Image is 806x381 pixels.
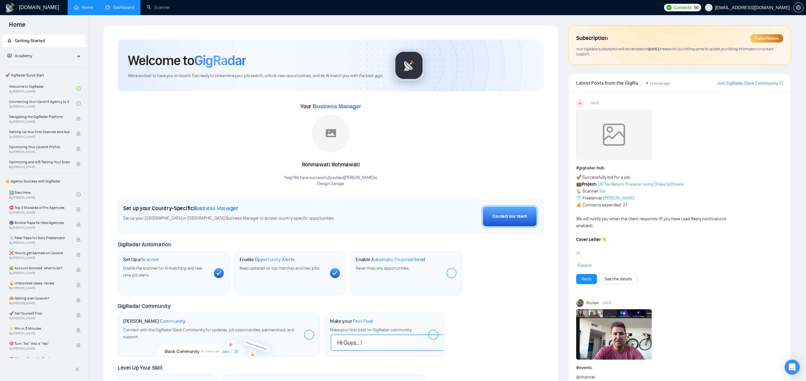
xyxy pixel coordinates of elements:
span: By [PERSON_NAME] [9,211,70,215]
a: Welcome to GigRadarBy[PERSON_NAME] [9,81,76,95]
span: By [PERSON_NAME] [9,165,70,169]
span: Latest Posts from the GigRadar Community [576,79,644,87]
div: Yaay! We have successfully added [PERSON_NAME] to [284,175,377,187]
span: Academy [15,53,32,59]
img: Korlan [576,299,584,307]
span: fund-projection-screen [7,53,12,58]
span: 🚀 Sell Yourself First [9,310,70,317]
img: placeholder.png [312,115,350,152]
span: 11 hours ago [650,81,670,86]
span: Navigating the GigRadar Platform [9,114,70,120]
span: Subscription [576,33,607,44]
span: By [PERSON_NAME] [9,226,70,230]
span: lock [76,268,81,272]
h1: Set Up a [123,256,159,263]
span: By [PERSON_NAME] [9,271,70,275]
a: setting [793,5,803,10]
img: slackcommunity-bg.png [158,328,279,356]
a: Tax [599,188,605,194]
span: ⛔ Top 3 Mistakes of Pro Agencies [9,205,70,211]
span: Make your first post on GigRadar community. [330,327,412,333]
span: lock [76,343,81,348]
a: Join GigRadar Slack Community [717,80,778,87]
span: Enable the scanner for AI matching and real-time job alerts. [123,266,203,278]
span: GigRadar Community [118,303,171,310]
span: check-circle [76,101,81,106]
span: Setting Up Your First Scanner and Auto-Bidder [9,129,70,135]
span: rocket [7,38,12,43]
span: Optimizing and A/B Testing Your Scanner for Better Results [9,159,70,165]
img: F09EM4TRGJF-image.png [576,309,652,360]
h1: Enable [240,256,295,263]
span: lock [76,132,81,136]
span: By [PERSON_NAME] [9,317,70,320]
span: By [PERSON_NAME] [9,332,70,335]
span: Level Up Your Skill [118,364,162,371]
a: 1️⃣ Start HereBy[PERSON_NAME] [9,188,76,201]
span: lock [76,238,81,242]
span: setting [794,5,803,10]
h1: Enable [356,256,425,263]
span: ❌ How to get banned on Upwork [9,250,70,256]
span: 🎯 Turn “No” into a “Yes” [9,340,70,347]
span: 🔓 Unblocked cases: review [9,280,70,286]
span: [DATE] [591,100,599,106]
span: By [PERSON_NAME] [9,286,70,290]
button: Reply [576,274,597,284]
span: check-circle [76,192,81,197]
a: Reply [582,276,592,283]
img: upwork-logo.png [667,5,672,10]
span: Never miss any opportunities. [356,266,409,271]
span: Home [4,20,31,33]
span: 💼 Always Close the Deal [9,356,70,362]
span: Expand [577,263,592,268]
span: Academy [7,53,32,59]
div: Open Intercom Messenger [785,360,800,375]
a: See the details [604,276,632,283]
span: By [PERSON_NAME] [9,150,70,154]
div: Contact our team [492,213,527,220]
span: Scanner [141,256,159,263]
li: Getting Started [2,35,86,47]
span: GigRadar Automation [118,241,171,248]
span: 56 [694,4,699,11]
span: By [PERSON_NAME] [9,256,70,260]
strong: Project: [582,182,597,187]
span: lock [76,328,81,333]
p: Design Garage . [284,181,377,187]
h1: Welcome to [128,52,246,69]
img: weqQh+iSagEgQAAAABJRU5ErkJggg== [576,109,652,160]
span: lock [76,207,81,212]
img: logo [5,3,15,13]
h1: Set up your Country-Specific [123,205,238,212]
button: Contact our team [481,205,538,228]
span: 👑 Agency Success with GigRadar [3,175,85,188]
a: searchScanner [147,5,170,10]
span: Your [300,103,361,110]
span: lock [76,298,81,302]
strong: Cover Letter 👇 [576,237,607,242]
span: Keep updated on top matches and new jobs. [240,266,321,271]
span: Opportunity Alerts [255,256,295,263]
span: First Post [353,318,373,324]
span: check-circle [76,86,81,91]
span: lock [76,222,81,227]
span: By [PERSON_NAME] [9,120,70,124]
span: lock [76,283,81,287]
span: Connect with the GigRadar Slack Community for updates, job opportunities, partnerships, and support. [123,327,294,339]
span: user [707,5,711,10]
span: 😭 Account blocked: what to do? [9,265,70,271]
span: 🙈 Getting over Upwork? [9,295,70,301]
span: [DATE] . [648,47,660,51]
a: Connecting Your Upwork Agency to GigRadarBy[PERSON_NAME] [9,97,76,110]
span: [DATE] [603,300,611,306]
span: By [PERSON_NAME] [9,135,70,139]
span: lock [76,313,81,317]
span: double-left [75,366,81,373]
span: @channel [576,374,595,380]
a: homeHome [74,5,93,10]
span: We're excited to have you on board. Get ready to streamline your job search, unlock new opportuni... [128,73,383,79]
span: export [779,80,783,85]
span: Your GigRadar subscription will be canceled Please visit your billing portal to update your billi... [576,47,773,57]
div: Rohmawati Rohmawati [284,160,377,170]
